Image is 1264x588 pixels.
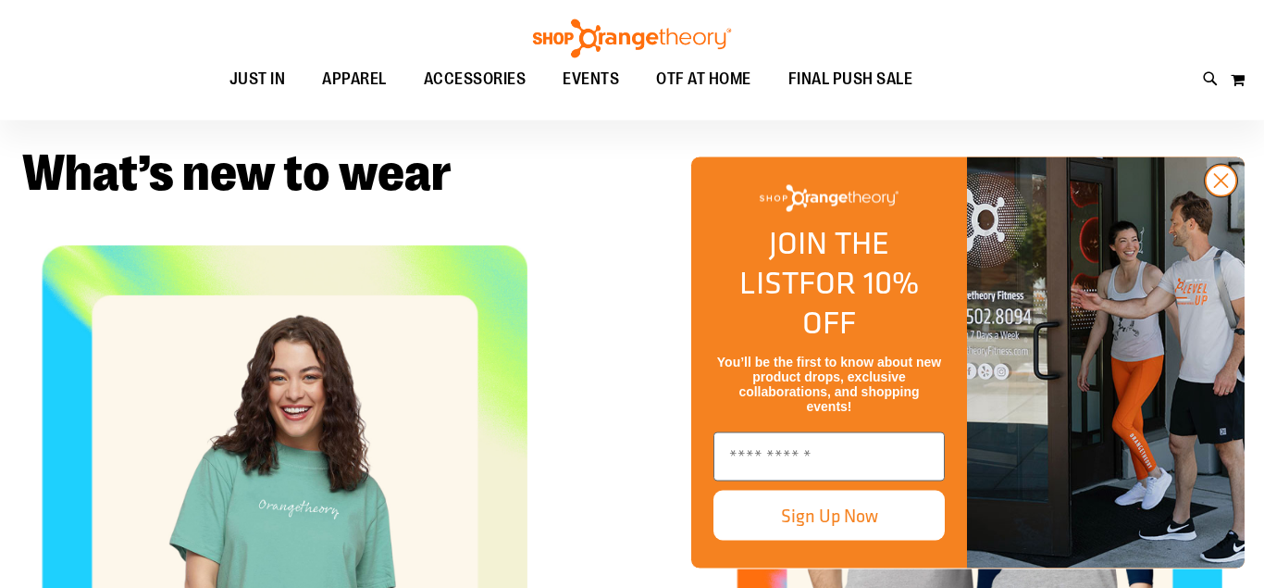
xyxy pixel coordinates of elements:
span: JOIN THE LIST [739,219,889,306]
span: EVENTS [563,58,619,100]
span: JUST IN [229,58,286,100]
img: Shop Orangetheory [530,19,734,58]
a: JUST IN [211,58,304,101]
a: OTF AT HOME [638,58,770,101]
button: Close dialog [1204,164,1238,198]
a: EVENTS [544,58,638,101]
img: Shop Orangtheory [967,157,1245,569]
input: Enter email [713,432,945,482]
button: Sign Up Now [713,491,945,541]
a: FINAL PUSH SALE [770,58,932,101]
div: FLYOUT Form [672,138,1264,588]
span: APPAREL [322,58,387,100]
span: FOR 10% OFF [799,259,919,345]
img: Shop Orangetheory [760,185,898,212]
span: FINAL PUSH SALE [788,58,913,100]
a: APPAREL [304,58,405,101]
span: You’ll be the first to know about new product drops, exclusive collaborations, and shopping events! [717,355,941,414]
a: ACCESSORIES [405,58,545,101]
span: ACCESSORIES [424,58,527,100]
span: OTF AT HOME [656,58,751,100]
h2: What’s new to wear [22,148,1242,199]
